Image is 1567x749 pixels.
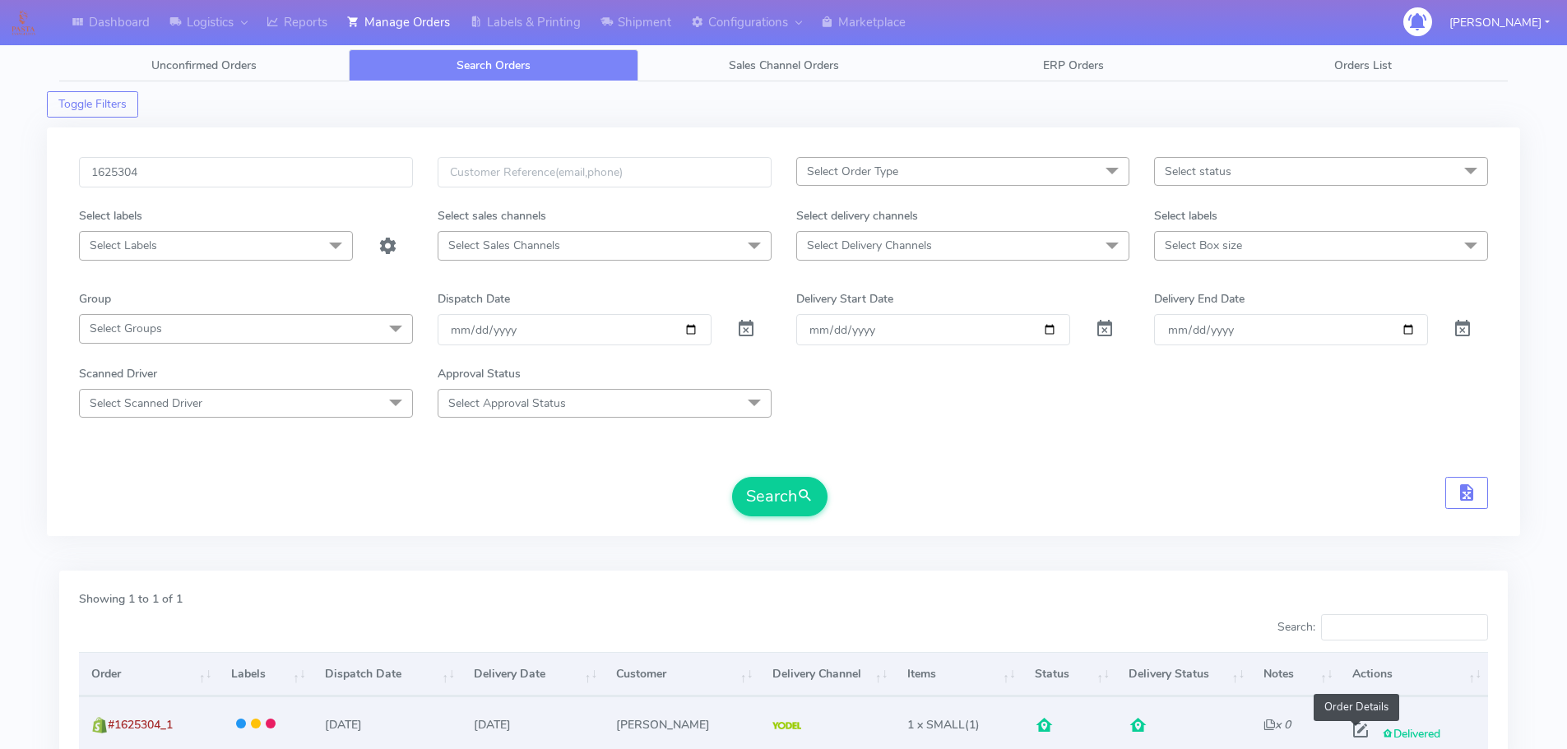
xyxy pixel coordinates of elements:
label: Showing 1 to 1 of 1 [79,590,183,608]
span: Select Delivery Channels [807,238,932,253]
label: Select sales channels [438,207,546,224]
span: Unconfirmed Orders [151,58,257,73]
th: Items: activate to sort column ascending [895,652,1022,696]
span: 1 x SMALL [907,717,965,733]
span: Select Labels [90,238,157,253]
span: Select Approval Status [448,395,566,411]
th: Delivery Date: activate to sort column ascending [461,652,604,696]
input: Customer Reference(email,phone) [438,157,772,187]
span: Select Order Type [807,164,898,179]
input: Search: [1321,614,1488,640]
button: Toggle Filters [47,91,138,118]
label: Group [79,290,111,307]
span: Sales Channel Orders [729,58,839,73]
label: Search: [1277,614,1488,640]
th: Delivery Status: activate to sort column ascending [1116,652,1251,696]
i: x 0 [1263,717,1291,733]
span: (1) [907,717,980,733]
th: Order: activate to sort column ascending [79,652,219,696]
label: Dispatch Date [438,290,510,307]
label: Select labels [79,207,142,224]
span: Select Groups [90,321,162,336]
img: shopify.png [91,717,108,733]
button: Search [732,477,828,516]
span: Delivered [1382,726,1440,742]
img: Yodel [772,722,801,730]
span: Select Scanned Driver [90,395,202,411]
span: Select Sales Channels [448,238,560,253]
th: Dispatch Date: activate to sort column ascending [313,652,461,696]
label: Delivery Start Date [796,290,893,307]
label: Scanned Driver [79,365,157,382]
label: Approval Status [438,365,521,382]
label: Select delivery channels [796,207,918,224]
th: Status: activate to sort column ascending [1022,652,1116,696]
span: Search Orders [457,58,531,73]
span: ERP Orders [1043,58,1104,73]
span: Orders List [1334,58,1392,73]
th: Labels: activate to sort column ascending [219,652,313,696]
ul: Tabs [59,49,1508,81]
button: [PERSON_NAME] [1437,6,1562,39]
span: #1625304_1 [108,717,173,733]
label: Delivery End Date [1154,290,1245,307]
input: Order Id [79,157,413,187]
span: Select status [1165,164,1231,179]
th: Notes: activate to sort column ascending [1251,652,1340,696]
span: Select Box size [1165,238,1242,253]
label: Select labels [1154,207,1217,224]
th: Delivery Channel: activate to sort column ascending [760,652,895,696]
th: Actions: activate to sort column ascending [1340,652,1488,696]
th: Customer: activate to sort column ascending [604,652,759,696]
